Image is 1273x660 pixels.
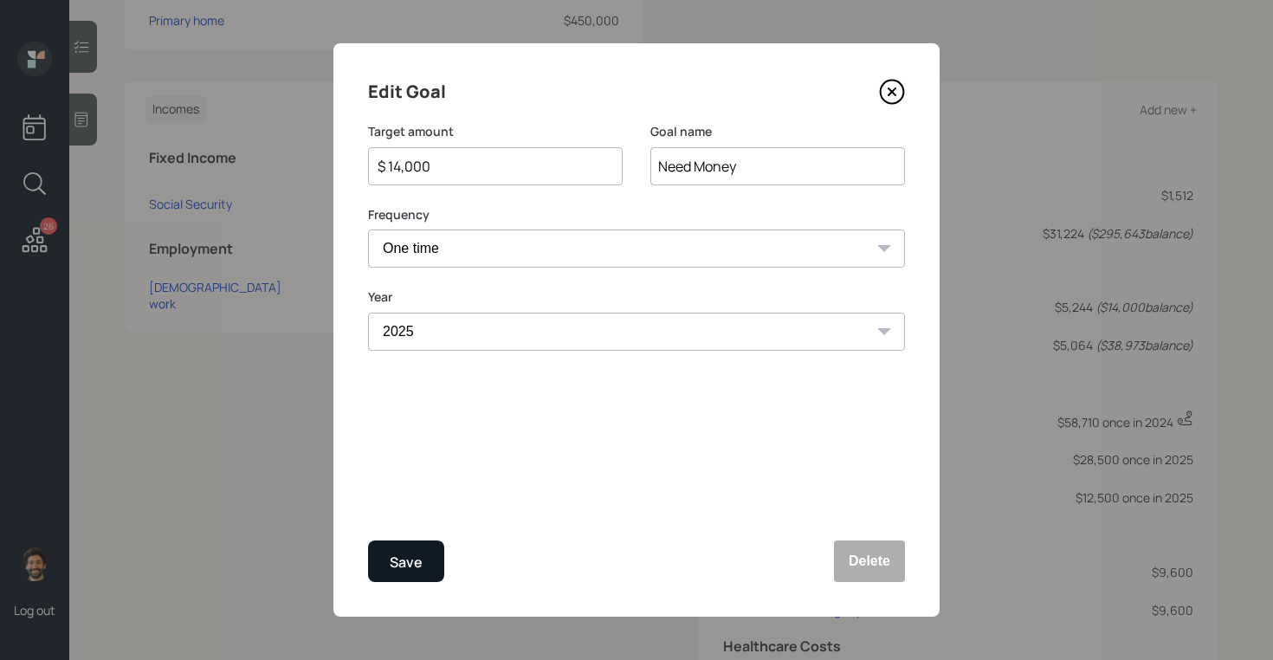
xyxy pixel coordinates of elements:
label: Goal name [650,123,905,140]
div: Save [390,551,423,574]
label: Frequency [368,206,905,223]
label: Target amount [368,123,623,140]
button: Save [368,540,444,582]
label: Year [368,288,905,306]
button: Delete [834,540,905,582]
h4: Edit Goal [368,78,446,106]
